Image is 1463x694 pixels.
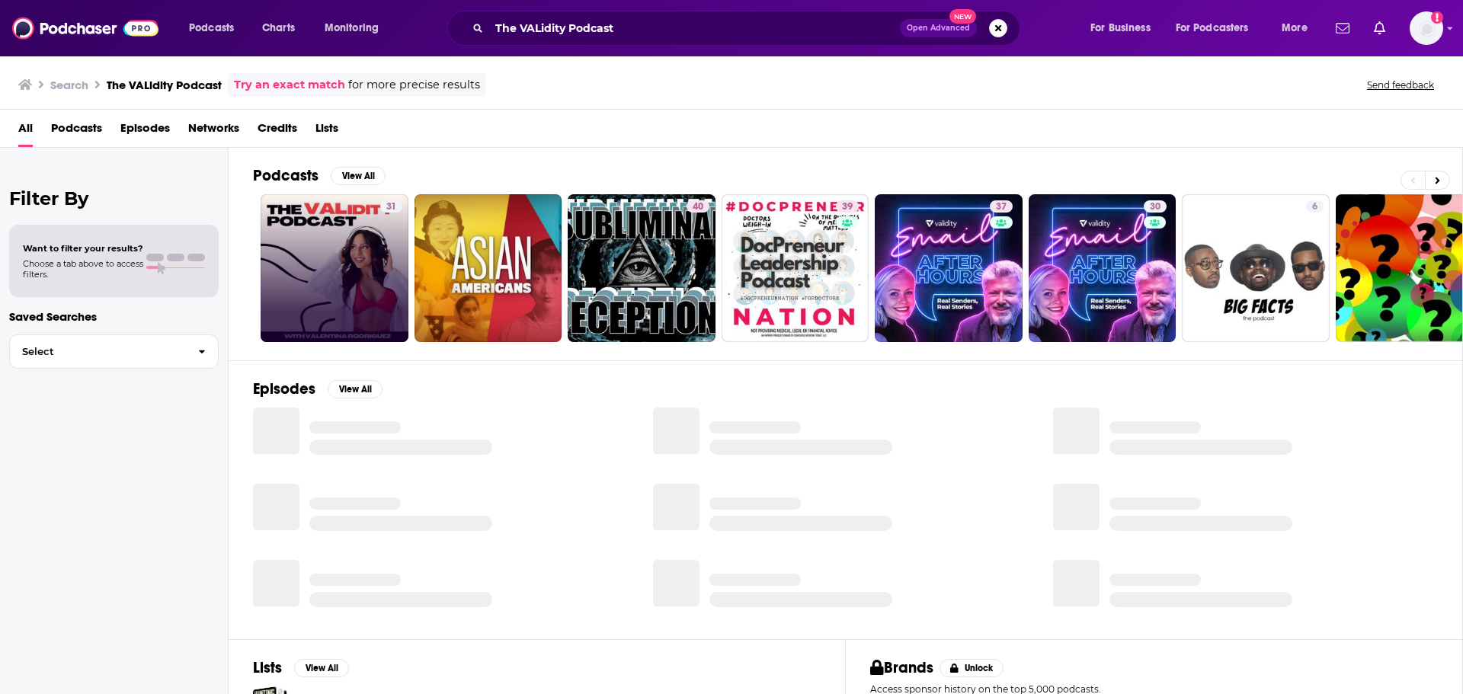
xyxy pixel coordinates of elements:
a: Try an exact match [234,76,345,94]
button: open menu [1166,16,1271,40]
h2: Brands [870,658,933,677]
span: 30 [1150,200,1160,215]
button: Open AdvancedNew [900,19,977,37]
a: 39 [722,194,869,342]
a: Podcasts [51,116,102,147]
a: Charts [252,16,304,40]
button: open menu [1271,16,1327,40]
a: Lists [315,116,338,147]
button: Show profile menu [1410,11,1443,45]
h2: Podcasts [253,166,319,185]
img: Podchaser - Follow, Share and Rate Podcasts [12,14,158,43]
h2: Filter By [9,187,219,209]
svg: Add a profile image [1431,11,1443,24]
a: EpisodesView All [253,379,383,398]
button: Send feedback [1362,78,1439,91]
button: open menu [178,16,254,40]
button: open menu [314,16,399,40]
a: All [18,116,33,147]
span: New [949,9,977,24]
span: Monitoring [325,18,379,39]
span: For Business [1090,18,1151,39]
a: 37 [990,200,1013,213]
input: Search podcasts, credits, & more... [489,16,900,40]
a: 6 [1182,194,1330,342]
a: 31 [380,200,402,213]
img: User Profile [1410,11,1443,45]
a: 37 [875,194,1023,342]
h2: Episodes [253,379,315,398]
span: More [1282,18,1308,39]
span: Want to filter your results? [23,243,143,254]
span: 40 [693,200,703,215]
a: Show notifications dropdown [1368,15,1391,41]
h3: Search [50,78,88,92]
p: Saved Searches [9,309,219,324]
a: 6 [1306,200,1324,213]
a: Show notifications dropdown [1330,15,1356,41]
a: 40 [568,194,715,342]
a: ListsView All [253,658,349,677]
h3: The VALidity Podcast [107,78,222,92]
span: Logged in as Ashley_Beenen [1410,11,1443,45]
a: Networks [188,116,239,147]
button: View All [328,380,383,398]
span: 37 [996,200,1007,215]
span: for more precise results [348,76,480,94]
span: 6 [1312,200,1317,215]
a: 30 [1144,200,1167,213]
div: Search podcasts, credits, & more... [462,11,1035,46]
span: Open Advanced [907,24,970,32]
button: Select [9,334,219,369]
button: View All [294,659,349,677]
span: 39 [842,200,853,215]
a: 31 [261,194,408,342]
span: For Podcasters [1176,18,1249,39]
span: Select [10,347,186,357]
button: Unlock [940,659,1004,677]
h2: Lists [253,658,282,677]
a: Episodes [120,116,170,147]
span: 31 [386,200,396,215]
button: open menu [1080,16,1170,40]
a: 39 [836,200,859,213]
a: Credits [258,116,297,147]
span: Choose a tab above to access filters. [23,258,143,280]
span: Podcasts [189,18,234,39]
a: 40 [687,200,709,213]
span: Charts [262,18,295,39]
a: 30 [1029,194,1176,342]
button: View All [331,167,386,185]
a: PodcastsView All [253,166,386,185]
